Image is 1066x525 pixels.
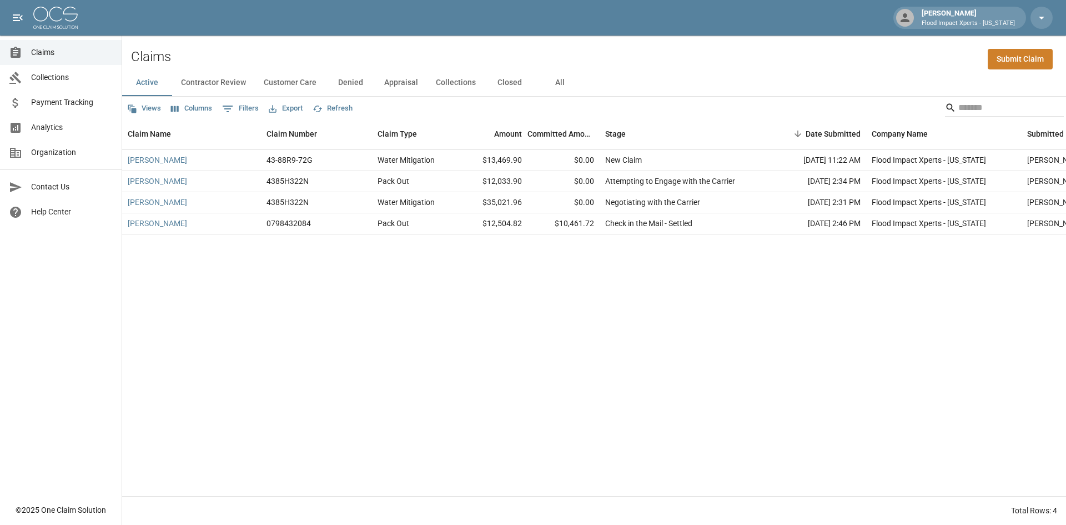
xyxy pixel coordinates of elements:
[872,218,986,229] div: Flood Impact Xperts - Texas
[168,100,215,117] button: Select columns
[455,118,527,149] div: Amount
[605,154,642,166] div: New Claim
[378,176,409,187] div: Pack Out
[766,171,866,192] div: [DATE] 2:34 PM
[266,100,305,117] button: Export
[266,154,313,166] div: 43-88R9-72G
[605,118,626,149] div: Stage
[945,99,1064,119] div: Search
[31,147,113,158] span: Organization
[766,150,866,171] div: [DATE] 11:22 AM
[310,100,355,117] button: Refresh
[372,118,455,149] div: Claim Type
[605,176,735,187] div: Attempting to Engage with the Carrier
[866,118,1022,149] div: Company Name
[31,206,113,218] span: Help Center
[131,49,171,65] h2: Claims
[806,118,861,149] div: Date Submitted
[122,69,172,96] button: Active
[31,181,113,193] span: Contact Us
[766,213,866,234] div: [DATE] 2:46 PM
[922,19,1015,28] p: Flood Impact Xperts - [US_STATE]
[128,197,187,208] a: [PERSON_NAME]
[427,69,485,96] button: Collections
[128,154,187,166] a: [PERSON_NAME]
[455,192,527,213] div: $35,021.96
[261,118,372,149] div: Claim Number
[766,118,866,149] div: Date Submitted
[266,176,309,187] div: 4385H322N
[378,218,409,229] div: Pack Out
[872,197,986,208] div: Flood Impact Xperts - Texas
[33,7,78,29] img: ocs-logo-white-transparent.png
[266,218,311,229] div: 0798432084
[917,8,1019,28] div: [PERSON_NAME]
[378,197,435,208] div: Water Mitigation
[128,218,187,229] a: [PERSON_NAME]
[325,69,375,96] button: Denied
[527,118,594,149] div: Committed Amount
[790,126,806,142] button: Sort
[455,150,527,171] div: $13,469.90
[527,150,600,171] div: $0.00
[128,118,171,149] div: Claim Name
[172,69,255,96] button: Contractor Review
[872,154,986,166] div: Flood Impact Xperts - Texas
[378,118,417,149] div: Claim Type
[124,100,164,117] button: Views
[31,122,113,133] span: Analytics
[988,49,1053,69] a: Submit Claim
[128,176,187,187] a: [PERSON_NAME]
[266,197,309,208] div: 4385H322N
[527,192,600,213] div: $0.00
[31,97,113,108] span: Payment Tracking
[122,69,1066,96] div: dynamic tabs
[255,69,325,96] button: Customer Care
[527,213,600,234] div: $10,461.72
[485,69,535,96] button: Closed
[219,100,262,118] button: Show filters
[16,504,106,516] div: © 2025 One Claim Solution
[872,118,928,149] div: Company Name
[378,154,435,166] div: Water Mitigation
[455,171,527,192] div: $12,033.90
[527,118,600,149] div: Committed Amount
[605,218,692,229] div: Check in the Mail - Settled
[600,118,766,149] div: Stage
[535,69,585,96] button: All
[1011,505,1057,516] div: Total Rows: 4
[766,192,866,213] div: [DATE] 2:31 PM
[375,69,427,96] button: Appraisal
[31,47,113,58] span: Claims
[605,197,700,208] div: Negotiating with the Carrier
[122,118,261,149] div: Claim Name
[527,171,600,192] div: $0.00
[455,213,527,234] div: $12,504.82
[266,118,317,149] div: Claim Number
[872,176,986,187] div: Flood Impact Xperts - Texas
[494,118,522,149] div: Amount
[31,72,113,83] span: Collections
[7,7,29,29] button: open drawer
